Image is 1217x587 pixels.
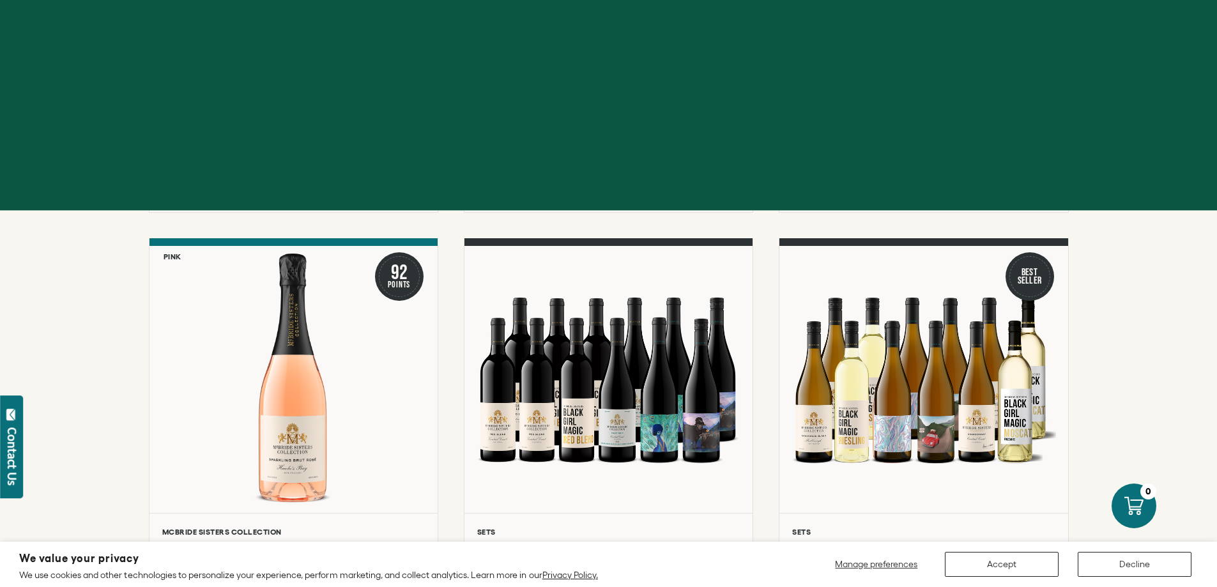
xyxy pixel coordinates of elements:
p: We use cookies and other technologies to personalize your experience, perform marketing, and coll... [19,569,598,581]
button: Decline [1078,552,1191,577]
a: Privacy Policy. [542,570,598,580]
div: Contact Us [6,427,19,485]
h2: We value your privacy [19,553,598,564]
h6: Sets [477,528,740,536]
span: Manage preferences [835,559,917,569]
button: Accept [945,552,1059,577]
button: Manage preferences [827,552,926,577]
h6: McBride Sisters Collection [162,528,425,536]
h6: Pink [164,252,181,261]
div: 0 [1140,484,1156,499]
h6: Sets [792,528,1055,536]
